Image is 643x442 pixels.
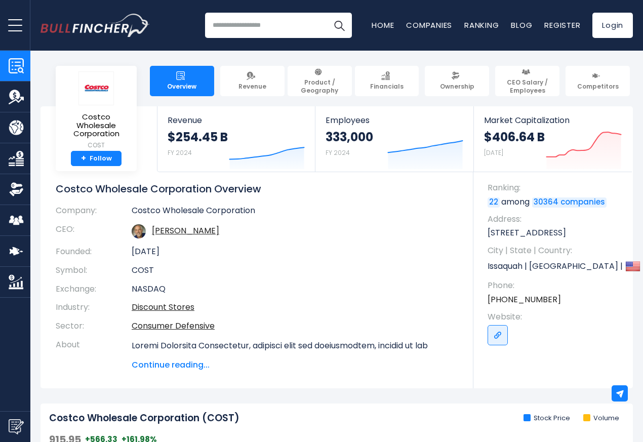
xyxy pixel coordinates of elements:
a: +Follow [71,151,122,167]
td: COST [132,261,458,280]
span: Revenue [238,83,266,91]
p: [STREET_ADDRESS] [488,227,623,238]
li: Stock Price [524,414,570,423]
small: FY 2024 [326,148,350,157]
h2: Costco Wholesale Corporation (COST) [49,412,239,425]
a: Employees 333,000 FY 2024 [315,106,473,172]
strong: + [81,154,86,163]
th: Exchange: [56,280,132,299]
a: 30364 companies [532,197,607,208]
a: CEO Salary / Employees [495,66,559,96]
h1: Costco Wholesale Corporation Overview [56,182,458,195]
a: Revenue $254.45 B FY 2024 [157,106,315,172]
a: Market Capitalization $406.64 B [DATE] [474,106,632,172]
a: Go to link [488,325,508,345]
strong: 333,000 [326,129,373,145]
th: Symbol: [56,261,132,280]
span: Overview [167,83,196,91]
a: ceo [152,225,219,236]
span: Website: [488,311,623,323]
span: Ranking: [488,182,623,193]
img: Ownership [9,182,24,197]
span: City | State | Country: [488,245,623,256]
strong: $254.45 B [168,129,228,145]
span: Product / Geography [292,78,347,94]
a: Overview [150,66,214,96]
button: Search [327,13,352,38]
span: Address: [488,214,623,225]
a: Home [372,20,394,30]
span: Continue reading... [132,359,458,371]
td: [DATE] [132,243,458,261]
a: Costco Wholesale Corporation COST [63,71,129,151]
a: Revenue [220,66,285,96]
a: Competitors [566,66,630,96]
a: Financials [355,66,419,96]
small: COST [64,141,129,150]
a: Ownership [425,66,489,96]
img: Bullfincher logo [41,14,150,37]
th: About [56,336,132,371]
th: Founded: [56,243,132,261]
span: Phone: [488,280,623,291]
a: Login [592,13,633,38]
th: CEO: [56,220,132,243]
span: Ownership [440,83,474,91]
a: Consumer Defensive [132,320,215,332]
a: Register [544,20,580,30]
td: Costco Wholesale Corporation [132,206,458,220]
td: NASDAQ [132,280,458,299]
a: 22 [488,197,500,208]
span: Revenue [168,115,305,125]
th: Industry: [56,298,132,317]
span: Costco Wholesale Corporation [64,113,129,138]
a: Go to homepage [41,14,149,37]
p: among [488,196,623,208]
p: Issaquah | [GEOGRAPHIC_DATA] | US [488,259,623,274]
small: [DATE] [484,148,503,157]
small: FY 2024 [168,148,192,157]
span: Financials [370,83,404,91]
li: Volume [583,414,619,423]
span: Competitors [577,83,619,91]
th: Sector: [56,317,132,336]
a: Discount Stores [132,301,194,313]
th: Company: [56,206,132,220]
span: CEO Salary / Employees [500,78,555,94]
a: [PHONE_NUMBER] [488,294,561,305]
span: Market Capitalization [484,115,622,125]
a: Ranking [464,20,499,30]
img: ron-m-vachris.jpg [132,224,146,238]
strong: $406.64 B [484,129,545,145]
span: Employees [326,115,463,125]
a: Companies [406,20,452,30]
a: Product / Geography [288,66,352,96]
a: Blog [511,20,532,30]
